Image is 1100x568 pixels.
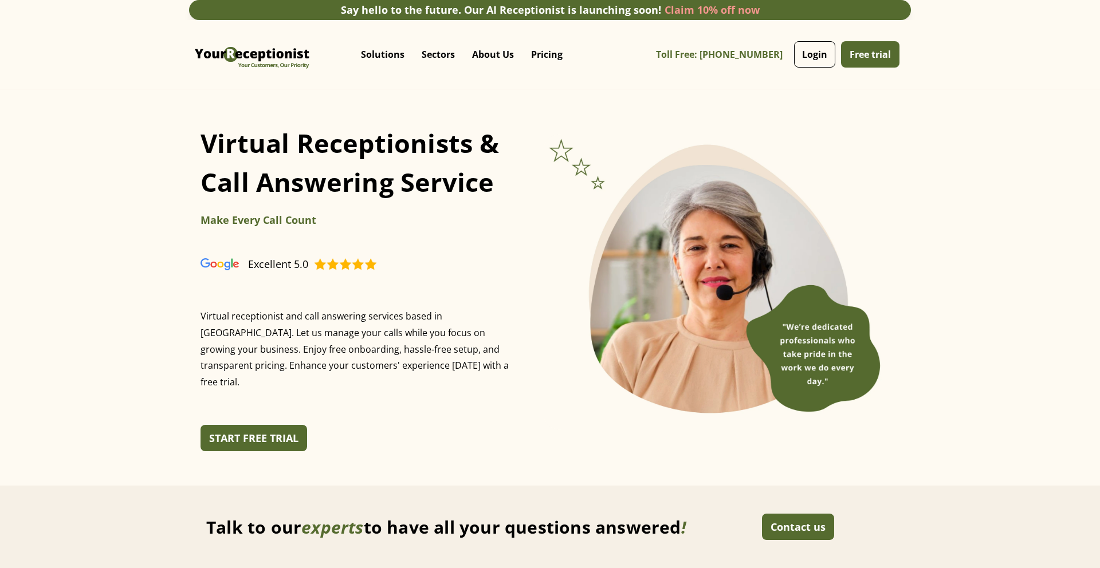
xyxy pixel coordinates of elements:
[201,297,509,402] p: Virtual receptionist and call answering services based in [GEOGRAPHIC_DATA]. Let us manage your c...
[472,49,514,60] p: About Us
[201,425,307,451] a: START FREE TRIAL
[544,134,899,430] div: carousel
[201,207,389,249] div: carousel
[341,2,661,18] div: Say hello to the future. Our AI Receptionist is launching soon!
[301,515,363,539] em: experts
[201,258,239,271] img: Virtual Receptionist - Answering Service - Call and Live Chat Receptionist - Virtual Receptionist...
[794,41,835,68] a: Login
[422,49,455,60] p: Sectors
[544,134,899,430] div: 1 of 1
[413,31,463,77] div: Sectors
[201,212,389,228] h2: Make Every Call Count
[522,37,571,72] a: Pricing
[656,42,791,68] a: Toll Free: [PHONE_NUMBER]
[201,118,515,207] h1: Virtual Receptionists & Call Answering Service
[352,31,413,77] div: Solutions
[248,255,308,274] div: Excellent 5.0
[681,515,686,539] em: !
[192,29,312,80] img: Virtual Receptionist - Answering Service - Call and Live Chat Receptionist - Virtual Receptionist...
[206,514,686,540] h1: Talk to our to have all your questions answered
[665,3,760,17] a: Claim 10% off now
[762,514,834,540] a: Contact us
[361,49,404,60] p: Solutions
[841,41,899,68] a: Free trial
[201,207,389,234] div: 1 of 6
[544,134,882,430] img: Virtual Receptionist, Call Answering Service for legal and medical offices. Lawyer Virtual Recept...
[314,257,377,271] img: Virtual Receptionist - Answering Service - Call and Live Chat Receptionist - Virtual Receptionist...
[463,31,522,77] div: About Us
[192,29,312,80] a: home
